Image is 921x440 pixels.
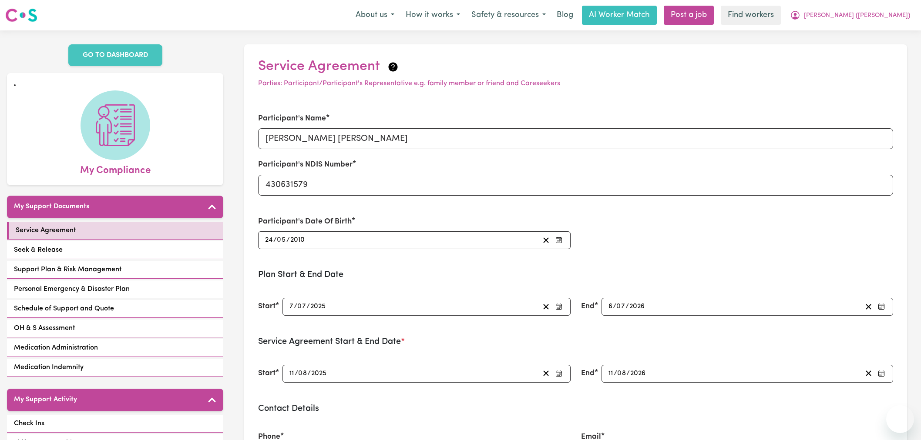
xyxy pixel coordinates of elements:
[14,303,114,314] span: Schedule of Support and Quote
[7,261,223,279] a: Support Plan & Risk Management
[886,405,914,433] iframe: Button to launch messaging window
[258,216,352,227] label: Participant's Date Of Birth
[14,343,98,353] span: Medication Administration
[299,367,307,379] input: --
[7,280,223,298] a: Personal Emergency & Disaster Plan
[664,6,714,25] a: Post a job
[311,367,327,379] input: ----
[289,301,294,313] input: --
[277,237,281,243] span: 0
[7,389,223,411] button: My Support Activity
[295,370,298,377] span: /
[14,90,216,178] a: My Compliance
[581,368,595,379] label: End
[258,403,893,414] h3: Contact Details
[294,303,297,310] span: /
[7,241,223,259] a: Seek & Release
[616,303,621,310] span: 0
[14,418,44,429] span: Check Ins
[258,337,893,347] h3: Service Agreement Start & End Date
[629,301,645,313] input: ----
[286,236,290,244] span: /
[581,301,595,312] label: End
[551,6,578,25] a: Blog
[613,303,616,310] span: /
[14,245,63,255] span: Seek & Release
[273,236,277,244] span: /
[290,234,306,246] input: ----
[5,7,37,23] img: Careseekers logo
[289,367,295,379] input: --
[617,301,625,313] input: --
[310,301,326,313] input: ----
[307,370,311,377] span: /
[68,44,162,66] a: GO TO DASHBOARD
[608,367,614,379] input: --
[14,264,121,275] span: Support Plan & Risk Management
[265,234,273,246] input: --
[306,303,310,310] span: /
[618,367,626,379] input: --
[582,6,657,25] a: AI Worker Match
[258,301,276,312] label: Start
[14,284,130,294] span: Personal Emergency & Disaster Plan
[7,339,223,357] a: Medication Administration
[784,6,916,24] button: My Account
[400,6,466,24] button: How it works
[7,196,223,218] button: My Support Documents
[5,5,37,25] a: Careseekers logo
[258,368,276,379] label: Start
[625,303,629,310] span: /
[277,234,286,246] input: --
[721,6,781,25] a: Find workers
[608,301,613,313] input: --
[7,359,223,377] a: Medication Indemnity
[298,301,306,313] input: --
[804,11,910,20] span: [PERSON_NAME] ([PERSON_NAME])
[626,370,630,377] span: /
[80,160,151,178] span: My Compliance
[630,367,646,379] input: ----
[258,58,893,75] h2: Service Agreement
[297,303,302,310] span: 0
[617,370,622,377] span: 0
[14,362,84,373] span: Medication Indemnity
[7,222,223,240] a: Service Agreement
[466,6,551,24] button: Safety & resources
[258,78,893,89] p: Parties: Participant/Participant's Representative e.g. family member or friend and Careseekers
[14,396,77,404] h5: My Support Activity
[258,270,893,280] h3: Plan Start & End Date
[298,370,303,377] span: 0
[7,320,223,337] a: OH & S Assessment
[614,370,617,377] span: /
[16,225,76,236] span: Service Agreement
[258,113,326,124] label: Participant's Name
[7,415,223,433] a: Check Ins
[258,160,353,171] label: Participant's NDIS Number
[7,300,223,318] a: Schedule of Support and Quote
[14,203,89,211] h5: My Support Documents
[14,323,75,333] span: OH & S Assessment
[350,6,400,24] button: About us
